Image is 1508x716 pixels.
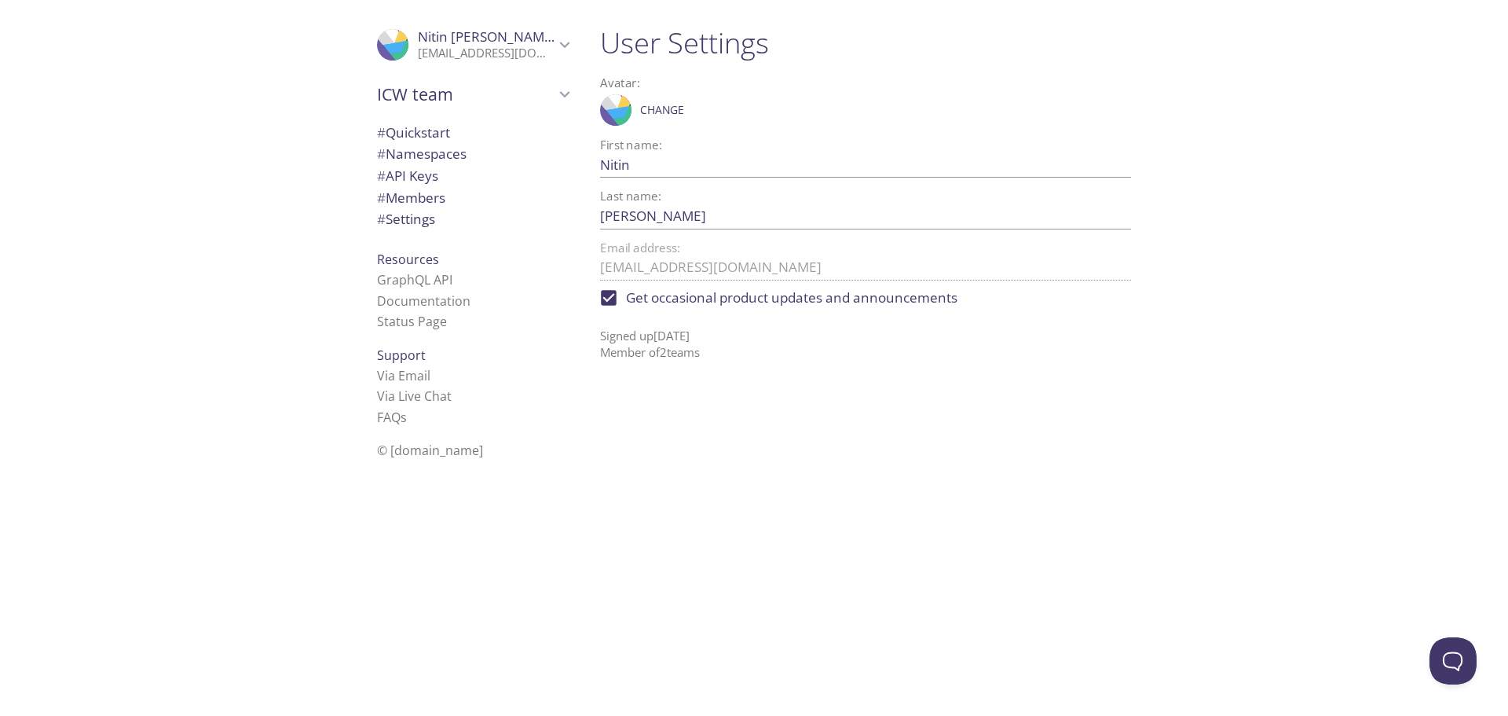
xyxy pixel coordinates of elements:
label: Email address: [600,242,680,254]
a: GraphQL API [377,271,452,288]
div: Nitin Jindal [364,19,581,71]
span: Members [377,189,445,207]
a: Via Email [377,367,430,384]
span: s [401,409,407,426]
div: Team Settings [364,208,581,230]
h1: User Settings [600,25,1131,61]
span: Resources [377,251,439,268]
span: Settings [377,210,435,228]
p: Signed up [DATE] Member of 2 team s [600,315,1131,362]
div: ICW team [364,74,581,115]
div: API Keys [364,165,581,187]
span: # [377,210,386,228]
label: Last name: [600,190,661,202]
a: Status Page [377,313,447,330]
span: # [377,189,386,207]
a: Via Live Chat [377,387,452,405]
span: Namespaces [377,145,467,163]
label: Avatar: [600,77,1067,89]
span: Quickstart [377,123,450,141]
div: Namespaces [364,143,581,165]
span: Support [377,347,426,364]
span: # [377,167,386,185]
p: [EMAIL_ADDRESS][DOMAIN_NAME] [418,46,555,61]
a: Documentation [377,292,470,310]
span: # [377,145,386,163]
span: © [DOMAIN_NAME] [377,442,483,459]
span: Nitin [PERSON_NAME] [418,28,557,46]
span: # [377,123,386,141]
span: ICW team [377,83,555,105]
div: Members [364,187,581,209]
button: Change [636,97,688,123]
div: Quickstart [364,122,581,144]
span: API Keys [377,167,438,185]
a: FAQ [377,409,407,426]
span: Get occasional product updates and announcements [626,288,957,308]
label: First name: [600,139,662,151]
iframe: Help Scout Beacon - Open [1429,637,1477,685]
span: Change [640,101,684,119]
